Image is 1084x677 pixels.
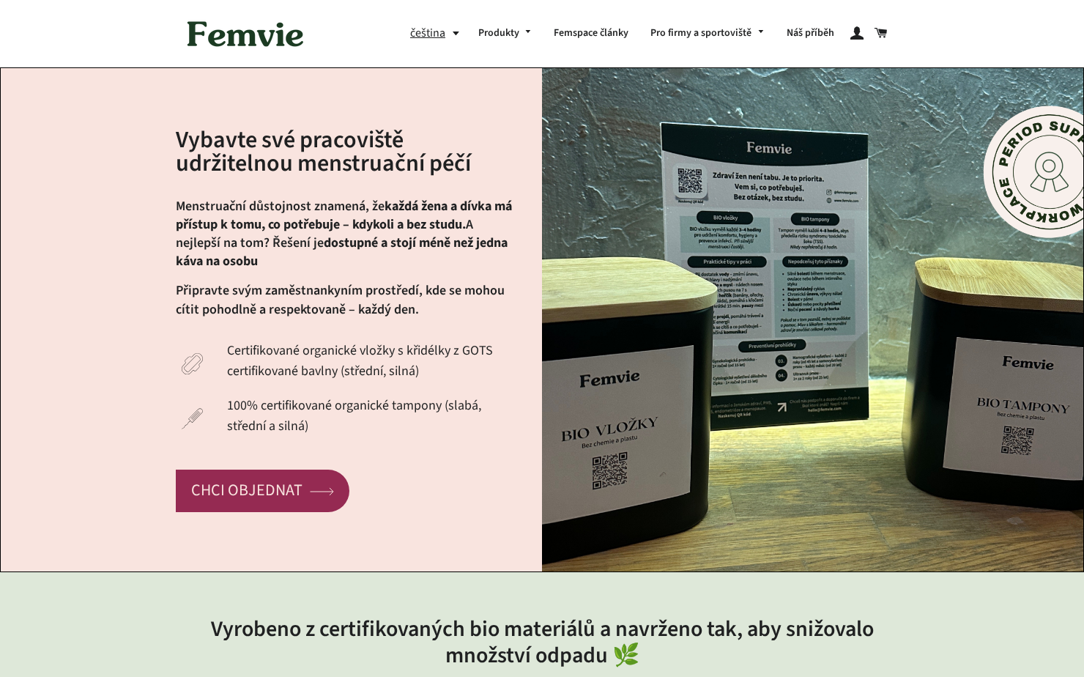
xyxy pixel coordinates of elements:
img: TOTM_Product_Icons_Isolated_v2_PADS-1_50x.svg [176,347,209,380]
a: Pro firmy a sportoviště [639,15,776,53]
img: TOTM_Product_Icons_Isolated_v2_NON_APP_TAMPON_50x.svg [176,402,209,435]
h6: Připravte svým zaměstnankyním prostředí, kde se mohou cítit pohodlně a respektovaně – každý den. [176,281,520,318]
strong: dostupné a stojí méně než jedna káva na osobu [176,234,508,270]
a: CHCI OBJEDNAT [176,470,349,511]
p: 100% certifikované organické tampony (slabá, střední a silná) [209,396,520,437]
p: Certifikované organické vložky s křidélky z GOTS certifikované bavlny (střední, silná) [209,341,520,382]
a: Náš příběh [776,15,845,53]
button: čeština [410,23,467,43]
img: Femvie [179,11,311,56]
strong: každá žena a dívka má přístup k tomu, co potřebuje – kdykoli a bez studu. [176,197,512,234]
h2: Vybavte své pracoviště udržitelnou menstruační péčí [176,128,520,175]
a: Produkty [467,15,543,53]
p: Menstruační důstojnost znamená, že A nejlepší na tom? Řešení je [176,197,520,271]
h2: Vyrobeno z certifikovaných bio materiálů a navrženo tak, aby snižovalo množství odpadu 🌿 [179,616,905,669]
a: Femspace články [543,15,639,53]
